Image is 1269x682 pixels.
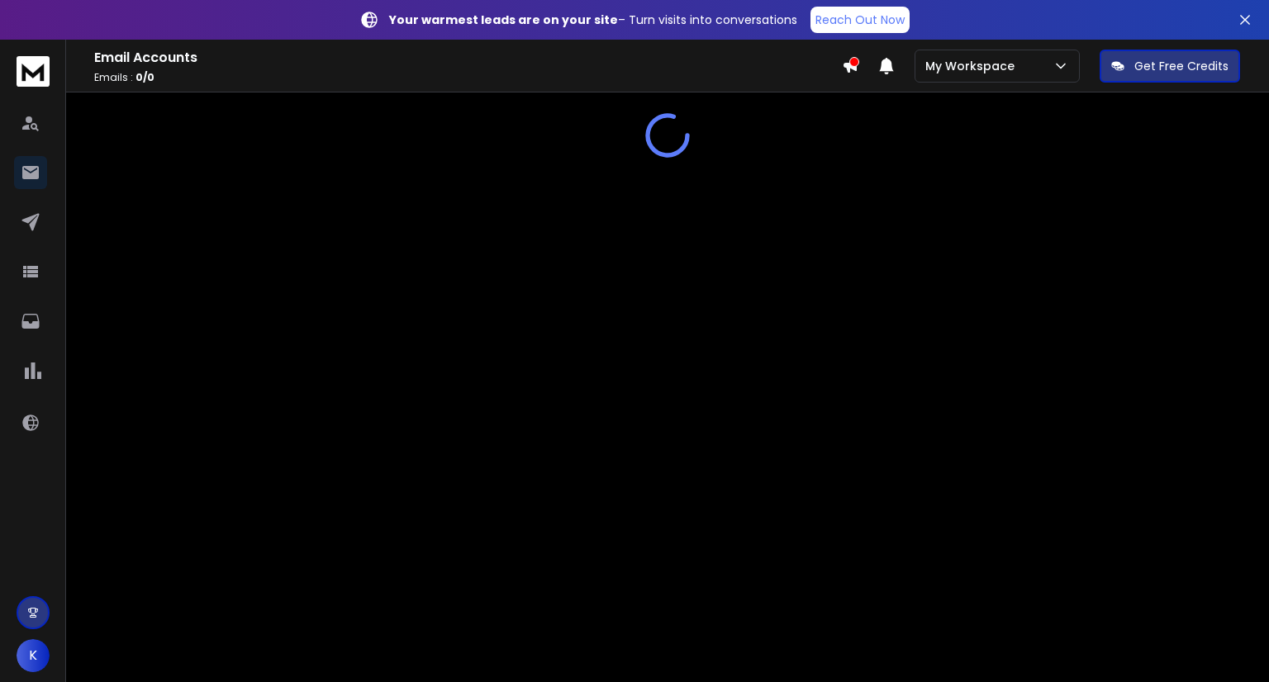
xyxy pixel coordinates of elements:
p: My Workspace [925,58,1021,74]
img: logo [17,56,50,87]
p: Reach Out Now [815,12,905,28]
button: K [17,639,50,672]
p: – Turn visits into conversations [389,12,797,28]
strong: Your warmest leads are on your site [389,12,618,28]
a: Reach Out Now [810,7,910,33]
p: Get Free Credits [1134,58,1229,74]
p: Emails : [94,71,842,84]
span: 0 / 0 [135,70,154,84]
h1: Email Accounts [94,48,842,68]
button: Get Free Credits [1100,50,1240,83]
